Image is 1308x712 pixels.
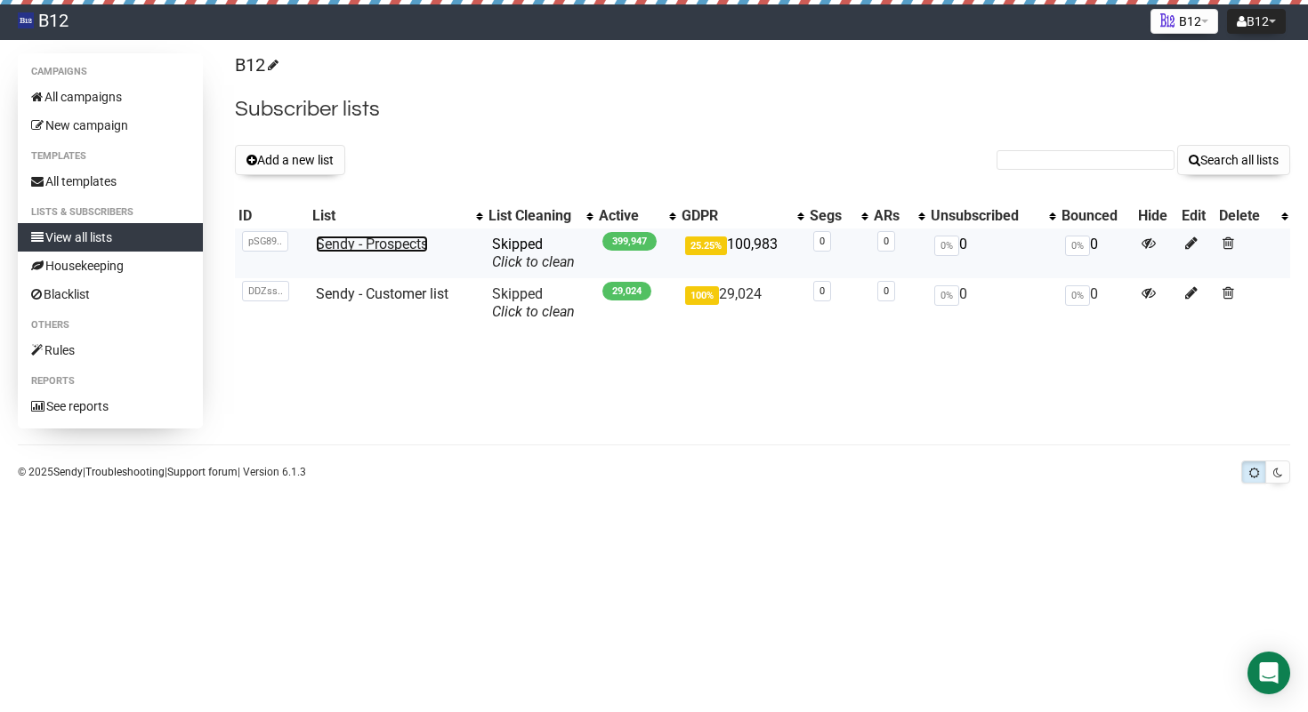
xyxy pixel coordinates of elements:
[884,236,889,247] a: 0
[1182,207,1212,225] div: Edit
[235,204,309,228] th: ID: No sort applied, sorting is disabled
[874,207,909,225] div: ARs
[18,202,203,223] li: Lists & subscribers
[870,204,927,228] th: ARs: No sort applied, activate to apply an ascending sort
[602,282,651,300] span: 29,024
[685,236,727,255] span: 25.25%
[1062,207,1130,225] div: Bounced
[1065,285,1090,306] span: 0%
[488,207,577,225] div: List Cleaning
[242,231,288,252] span: pSG89..
[167,466,238,478] a: Support forum
[685,286,719,305] span: 100%
[18,83,203,111] a: All campaigns
[1151,9,1218,34] button: B12
[242,281,289,301] span: DDZss..
[1177,145,1290,175] button: Search all lists
[1215,204,1290,228] th: Delete: No sort applied, activate to apply an ascending sort
[235,54,276,76] a: B12
[1178,204,1215,228] th: Edit: No sort applied, sorting is disabled
[678,278,806,328] td: 29,024
[1138,207,1175,225] div: Hide
[682,207,788,225] div: GDPR
[238,207,305,225] div: ID
[931,207,1041,225] div: Unsubscribed
[312,207,467,225] div: List
[316,285,448,302] a: Sendy - Customer list
[927,204,1059,228] th: Unsubscribed: No sort applied, activate to apply an ascending sort
[1160,13,1175,28] img: 1.png
[1227,9,1286,34] button: B12
[85,466,165,478] a: Troubleshooting
[18,223,203,252] a: View all lists
[810,207,852,225] div: Segs
[1058,278,1134,328] td: 0
[678,228,806,278] td: 100,983
[1134,204,1178,228] th: Hide: No sort applied, sorting is disabled
[18,392,203,420] a: See reports
[18,252,203,280] a: Housekeeping
[1065,236,1090,256] span: 0%
[18,462,306,482] p: © 2025 | | | Version 6.1.3
[934,236,959,256] span: 0%
[53,466,83,478] a: Sendy
[18,371,203,392] li: Reports
[595,204,677,228] th: Active: No sort applied, activate to apply an ascending sort
[235,145,345,175] button: Add a new list
[485,204,595,228] th: List Cleaning: No sort applied, activate to apply an ascending sort
[18,146,203,167] li: Templates
[492,236,575,270] span: Skipped
[884,285,889,297] a: 0
[18,280,203,308] a: Blacklist
[927,278,1059,328] td: 0
[18,167,203,196] a: All templates
[1219,207,1272,225] div: Delete
[492,253,575,270] a: Click to clean
[820,285,825,297] a: 0
[235,93,1290,125] h2: Subscriber lists
[806,204,870,228] th: Segs: No sort applied, activate to apply an ascending sort
[1247,652,1290,694] div: Open Intercom Messenger
[678,204,806,228] th: GDPR: No sort applied, activate to apply an ascending sort
[1058,204,1134,228] th: Bounced: No sort applied, sorting is disabled
[492,303,575,320] a: Click to clean
[1058,228,1134,278] td: 0
[927,228,1059,278] td: 0
[18,111,203,140] a: New campaign
[492,285,575,320] span: Skipped
[934,285,959,306] span: 0%
[18,315,203,336] li: Others
[18,336,203,364] a: Rules
[820,236,825,247] a: 0
[18,12,34,28] img: 83d8429b531d662e2d1277719739fdde
[602,232,657,251] span: 399,947
[309,204,485,228] th: List: No sort applied, activate to apply an ascending sort
[18,61,203,83] li: Campaigns
[599,207,659,225] div: Active
[316,236,428,252] a: Sendy - Prospects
